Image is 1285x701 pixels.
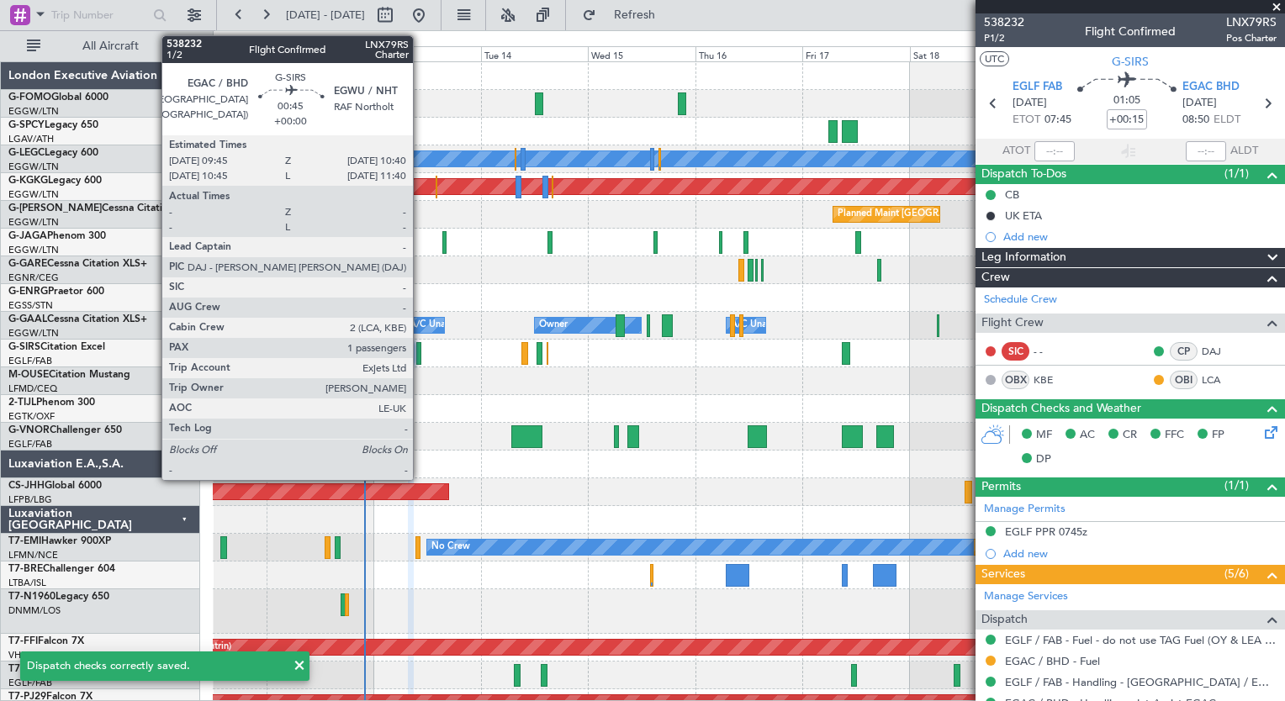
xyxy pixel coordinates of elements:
a: Manage Services [984,588,1068,605]
div: OBI [1170,371,1198,389]
div: A/C Unavailable [410,313,479,338]
span: G-SIRS [1112,53,1149,71]
div: - - [1034,344,1071,359]
span: EGLF FAB [1013,79,1062,96]
span: 08:50 [1182,112,1209,129]
span: G-GAAL [8,314,47,324]
span: G-JAGA [8,231,47,241]
a: EGTK/OXF [8,410,55,423]
a: Manage Permits [984,501,1066,518]
span: (1/1) [1224,477,1249,494]
button: UTC [980,51,1009,66]
a: EGGW/LTN [8,188,59,201]
span: Flight Crew [981,314,1044,333]
span: [DATE] [1182,95,1217,112]
span: G-FOMO [8,92,51,103]
span: [DATE] - [DATE] [286,8,365,23]
div: SIC [1002,342,1029,361]
span: G-[PERSON_NAME] [8,203,102,213]
a: G-LEGCLegacy 600 [8,148,98,158]
span: Services [981,565,1025,584]
input: --:-- [1034,141,1075,161]
span: (5/6) [1224,565,1249,582]
a: EGNR/CEG [8,271,59,284]
span: Dispatch [981,610,1028,630]
span: G-LEGC [8,148,45,158]
span: 2-TIJL [8,398,36,408]
span: Dispatch Checks and Weather [981,399,1141,419]
div: Tue 14 [481,46,588,61]
div: Sun 12 [267,46,373,61]
a: 2-TIJLPhenom 300 [8,398,95,408]
a: G-JAGAPhenom 300 [8,231,106,241]
a: T7-EMIHawker 900XP [8,536,111,546]
a: T7-N1960Legacy 650 [8,592,109,602]
div: CP [1170,342,1198,361]
span: ATOT [1002,143,1030,160]
span: Permits [981,477,1021,497]
a: Schedule Crew [984,292,1057,308]
a: G-SIRSCitation Excel [8,342,105,352]
span: T7-BRE [8,564,43,574]
button: Refresh [574,2,675,29]
a: LFPB/LBG [8,493,52,506]
span: 07:45 [1044,112,1071,129]
span: FFC [1165,427,1184,444]
div: Fri 17 [802,46,909,61]
div: [DATE] [216,34,245,48]
div: OBX [1002,371,1029,389]
a: G-KGKGLegacy 600 [8,176,102,186]
span: Leg Information [981,248,1066,267]
a: EGGW/LTN [8,327,59,340]
span: 538232 [984,13,1024,31]
a: G-GAALCessna Citation XLS+ [8,314,147,324]
a: LFMD/CEQ [8,382,57,395]
a: EGGW/LTN [8,216,59,229]
div: EGLF PPR 0745z [1005,524,1087,539]
a: G-[PERSON_NAME]Cessna Citation XLS [8,203,195,213]
span: Dispatch To-Dos [981,165,1066,184]
span: AC [1080,427,1095,444]
div: Mon 13 [373,46,480,61]
button: All Aircraft [19,33,182,60]
div: UK ETA [1005,208,1042,223]
div: CB [1005,187,1019,202]
span: 01:05 [1113,92,1140,109]
a: EGLF / FAB - Handling - [GEOGRAPHIC_DATA] / EGLF / FAB [1005,675,1277,689]
div: Dispatch checks correctly saved. [27,658,284,675]
a: G-ENRGPraetor 600 [8,287,104,297]
span: ELDT [1214,112,1240,129]
a: DNMM/LOS [8,604,61,617]
a: T7-BREChallenger 604 [8,564,115,574]
a: DAJ [1202,344,1240,359]
a: EGLF/FAB [8,438,52,451]
span: All Aircraft [44,40,177,52]
span: P1/2 [984,31,1024,45]
a: G-SPCYLegacy 650 [8,120,98,130]
span: (1/1) [1224,165,1249,182]
span: G-SPCY [8,120,45,130]
a: LCA [1202,372,1240,387]
span: LNX79RS [1226,13,1277,31]
input: Trip Number [51,3,148,28]
div: Thu 16 [695,46,802,61]
a: G-VNORChallenger 650 [8,425,122,435]
span: Refresh [600,9,670,21]
span: G-ENRG [8,287,48,297]
div: Flight Confirmed [1085,23,1176,40]
a: LFMN/NCE [8,549,58,561]
div: Planned Maint [GEOGRAPHIC_DATA] ([GEOGRAPHIC_DATA]) [838,202,1103,227]
span: T7-N1960 [8,592,56,602]
span: ALDT [1230,143,1258,160]
span: Crew [981,268,1010,287]
span: T7-EMI [8,536,41,546]
div: Sat 11 [160,46,267,61]
a: KBE [1034,372,1071,387]
a: M-OUSECitation Mustang [8,370,130,380]
a: G-FOMOGlobal 6000 [8,92,108,103]
span: MF [1036,427,1052,444]
span: G-SIRS [8,342,40,352]
div: Sat 18 [910,46,1017,61]
a: EGAC / BHD - Fuel [1005,654,1100,668]
span: G-GARE [8,259,47,269]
